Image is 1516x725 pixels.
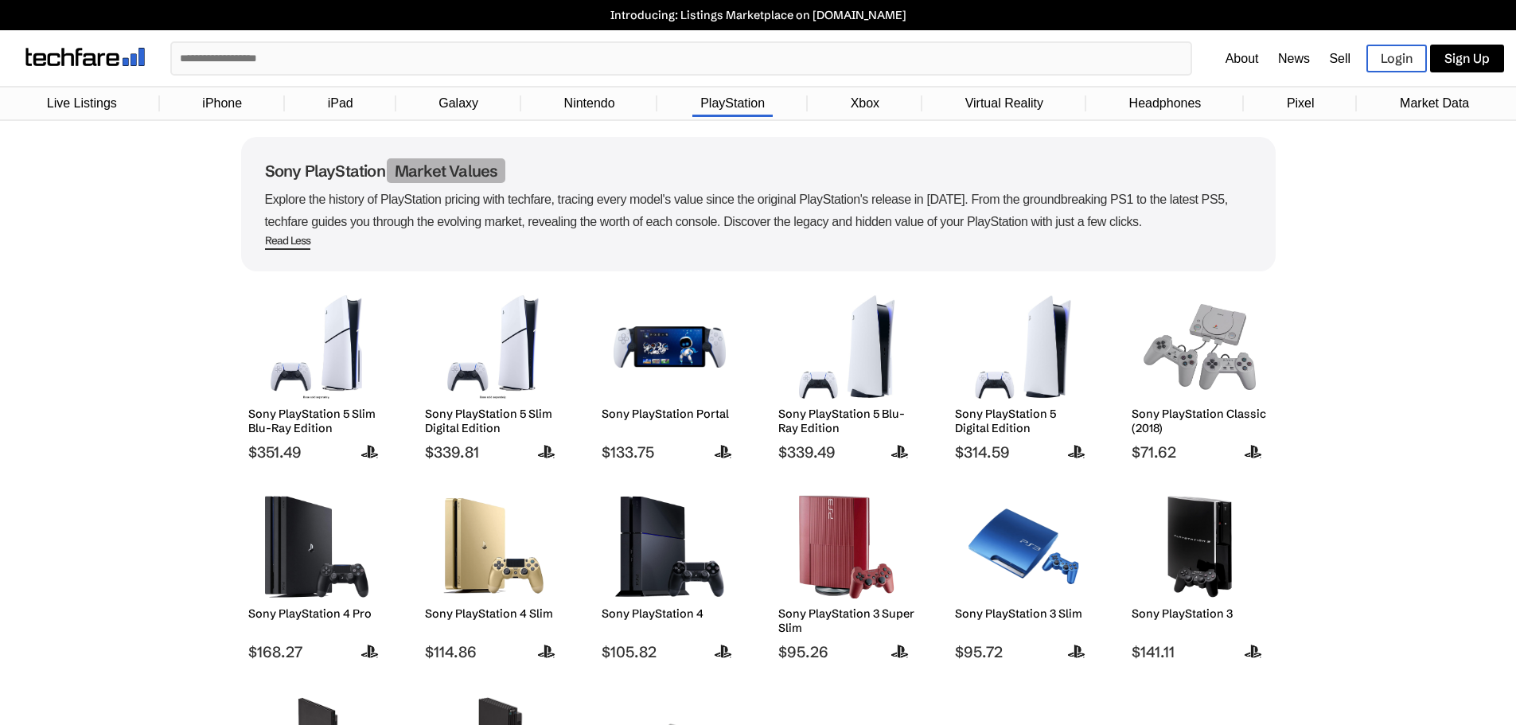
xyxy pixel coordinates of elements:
img: sony-logo [1238,641,1269,661]
h2: Sony PlayStation 3 [1132,606,1268,621]
a: Live Listings [39,88,125,119]
a: Sony PlayStation 3 Sony PlayStation 3 $141.11 sony-logo [1124,487,1276,661]
p: Explore the history of PlayStation pricing with techfare, tracing every model's value since the o... [265,189,1252,233]
img: sony-logo [1062,442,1092,462]
h1: Sony PlayStation [265,161,1252,181]
img: sony-logo [532,442,562,462]
h2: Sony PlayStation 5 Digital Edition [955,407,1091,435]
a: Sony PlayStation 5 Blu-Ray Edition Sony PlayStation 5 Blu-Ray Edition $339.49 sony-logo [771,287,922,462]
a: Nintendo [556,88,623,119]
span: $95.26 [778,642,914,661]
h2: Sony PlayStation Portal [602,407,738,421]
h2: Sony PlayStation Classic (2018) [1132,407,1268,435]
h2: Sony PlayStation 5 Blu-Ray Edition [778,407,914,435]
span: $314.59 [955,442,1091,462]
a: Sign Up [1430,45,1504,72]
a: iPad [320,88,361,119]
a: Sony PlayStation Portal Sony PlayStation Portal $133.75 sony-logo [594,287,746,462]
img: Sony PlayStation 5 Slim Digital Edition [437,295,549,399]
a: Headphones [1121,88,1210,119]
a: Sony PlayStation 4 Pro Sony PlayStation 4 Pro $168.27 sony-logo [241,487,392,661]
img: sony-logo [885,641,915,661]
a: Galaxy [431,88,486,119]
span: $95.72 [955,642,1091,661]
h2: Sony PlayStation 4 Slim [425,606,561,621]
a: Virtual Reality [957,88,1051,119]
span: $71.62 [1132,442,1268,462]
a: Introducing: Listings Marketplace on [DOMAIN_NAME] [8,8,1508,22]
a: Market Data [1392,88,1477,119]
img: sony-logo [708,641,739,661]
img: Sony PlayStation 4 Pro [260,495,372,598]
img: Sony PlayStation Classic [1144,295,1256,399]
img: Sony PlayStation 3 [1144,495,1256,598]
h2: Sony PlayStation 5 Slim Blu-Ray Edition [248,407,384,435]
a: Sony PlayStation 4 Sony PlayStation 4 $105.82 sony-logo [594,487,746,661]
a: Login [1366,45,1427,72]
img: sony-logo [355,641,385,661]
a: Sony PlayStation 4 Slim Sony PlayStation 4 Slim $114.86 sony-logo [418,487,569,661]
span: $351.49 [248,442,384,462]
span: $339.81 [425,442,561,462]
a: Sony PlayStation 5 Digital Edition Sony PlayStation 5 Digital Edition $314.59 sony-logo [948,287,1099,462]
a: Sony PlayStation 5 Slim Blu-Ray Edition Sony PlayStation 5 Slim Blu-Ray Edition $351.49 sony-logo [241,287,392,462]
img: Sony PlayStation 5 Slim Blu-Ray Edition [260,295,372,399]
h2: Sony PlayStation 3 Slim [955,606,1091,621]
a: News [1278,52,1310,65]
h2: Sony PlayStation 5 Slim Digital Edition [425,407,561,435]
img: sony-logo [1238,442,1269,462]
a: iPhone [194,88,250,119]
img: Sony PlayStation 4 [614,495,726,598]
span: Market Values [387,158,506,183]
a: Sony PlayStation 5 Slim Digital Edition Sony PlayStation 5 Slim Digital Edition $339.81 sony-logo [418,287,569,462]
img: Sony PlayStation 3 Slim [967,495,1079,598]
img: Sony PlayStation 5 Digital Edition [967,295,1079,399]
a: PlayStation [692,88,773,119]
img: sony-logo [1062,641,1092,661]
a: Sony PlayStation 3 Super Slim Sony PlayStation 3 Super Slim $95.26 sony-logo [771,487,922,661]
a: Sony PlayStation 3 Slim Sony PlayStation 3 Slim $95.72 sony-logo [948,487,1099,661]
h2: Sony PlayStation 4 Pro [248,606,384,621]
img: sony-logo [355,442,385,462]
a: Sell [1329,52,1350,65]
img: sony-logo [885,442,915,462]
h2: Sony PlayStation 4 [602,606,738,621]
span: Read Less [265,234,311,250]
span: $114.86 [425,642,561,661]
span: $339.49 [778,442,914,462]
span: $168.27 [248,642,384,661]
div: Read Less [265,234,311,248]
span: $133.75 [602,442,738,462]
img: techfare logo [25,48,145,66]
img: Sony PlayStation Portal [614,295,726,399]
img: Sony PlayStation 3 Super Slim [790,495,902,598]
span: $105.82 [602,642,738,661]
h2: Sony PlayStation 3 Super Slim [778,606,914,635]
a: About [1226,52,1259,65]
img: sony-logo [532,641,562,661]
img: Sony PlayStation 4 Slim [437,495,549,598]
span: $141.11 [1132,642,1268,661]
img: Sony PlayStation 5 Blu-Ray Edition [790,295,902,399]
a: Sony PlayStation Classic Sony PlayStation Classic (2018) $71.62 sony-logo [1124,287,1276,462]
a: Pixel [1279,88,1323,119]
img: sony-logo [708,442,739,462]
a: Xbox [843,88,887,119]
